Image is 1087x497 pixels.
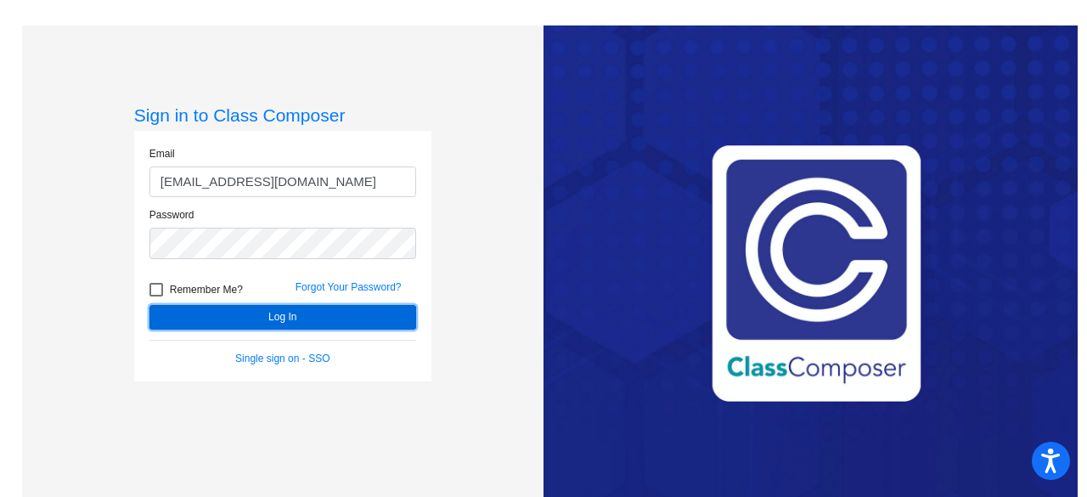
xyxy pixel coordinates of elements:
h3: Sign in to Class Composer [134,104,431,126]
label: Email [149,146,175,161]
a: Single sign on - SSO [235,353,329,364]
label: Password [149,207,194,223]
a: Forgot Your Password? [296,281,402,293]
button: Log In [149,305,416,330]
span: Remember Me? [170,280,243,300]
